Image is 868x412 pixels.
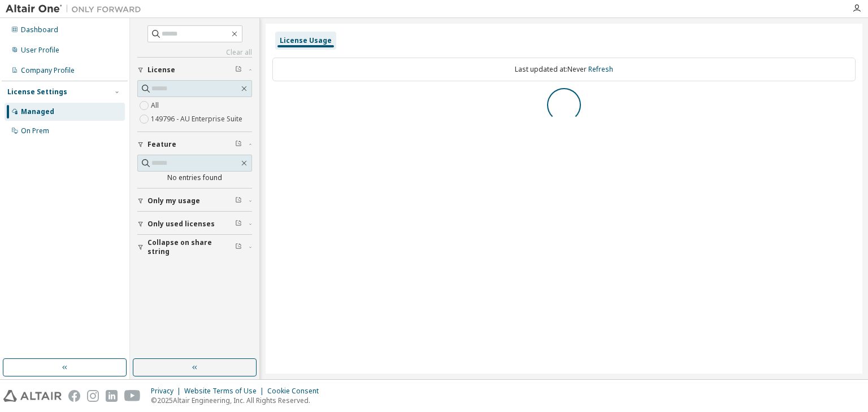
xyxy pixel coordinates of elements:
span: Only my usage [147,196,200,205]
button: Collapse on share string [137,235,252,260]
img: facebook.svg [68,390,80,402]
div: Cookie Consent [267,387,325,396]
label: All [151,99,161,112]
div: On Prem [21,126,49,135]
button: License [137,58,252,82]
img: instagram.svg [87,390,99,402]
span: License [147,65,175,74]
p: © 2025 Altair Engineering, Inc. All Rights Reserved. [151,396,325,405]
span: Clear filter [235,220,242,229]
button: Only used licenses [137,212,252,236]
div: Last updated at: Never [272,58,856,81]
a: Refresh [588,64,613,74]
span: Only used licenses [147,220,215,229]
div: Website Terms of Use [184,387,267,396]
button: Only my usage [137,189,252,213]
div: Company Profile [21,66,75,75]
img: Altair One [6,3,147,15]
span: Feature [147,140,176,149]
div: User Profile [21,46,59,55]
a: Clear all [137,48,252,57]
span: Collapse on share string [147,238,235,256]
img: altair_logo.svg [3,390,62,402]
label: 149796 - AU Enterprise Suite [151,112,245,126]
span: Clear filter [235,243,242,252]
img: linkedin.svg [106,390,118,402]
div: License Usage [280,36,332,45]
span: Clear filter [235,65,242,74]
span: Clear filter [235,196,242,205]
div: License Settings [7,87,67,97]
div: No entries found [137,173,252,182]
button: Feature [137,132,252,157]
div: Managed [21,107,54,116]
img: youtube.svg [124,390,141,402]
span: Clear filter [235,140,242,149]
div: Dashboard [21,25,58,34]
div: Privacy [151,387,184,396]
